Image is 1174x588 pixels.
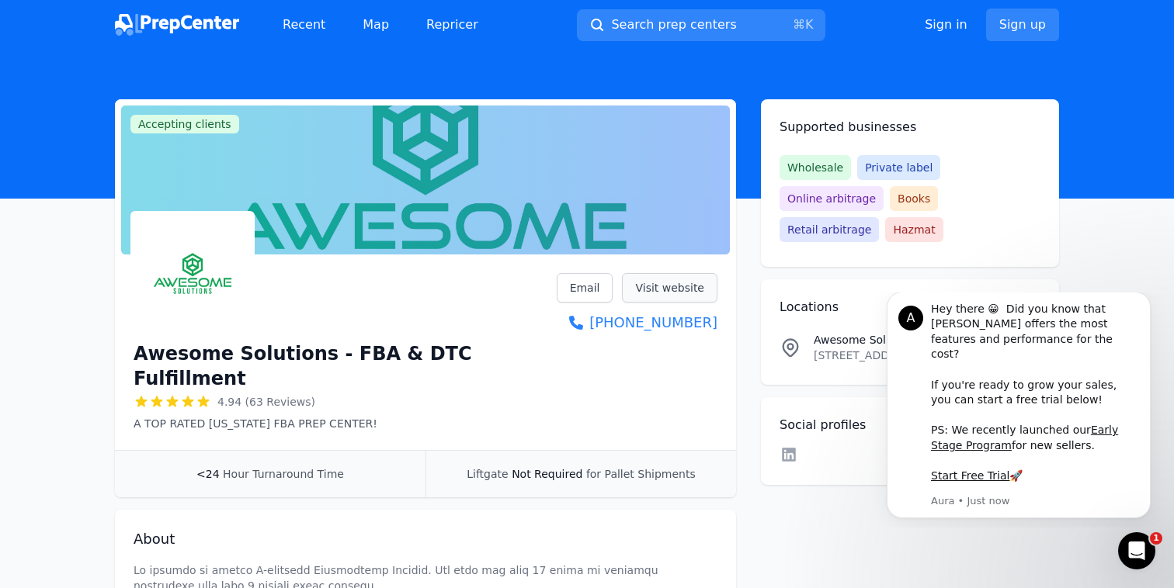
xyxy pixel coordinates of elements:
[780,118,1040,137] h2: Supported businesses
[863,292,1174,527] iframe: Intercom notifications message
[68,9,276,199] div: Message content
[986,9,1059,41] a: Sign up
[622,273,717,303] a: Visit website
[780,155,851,180] span: Wholesale
[134,416,557,431] p: A TOP RATED [US_STATE] FBA PREP CENTER!
[814,348,985,363] p: [STREET_ADDRESS][US_STATE]
[780,186,884,211] span: Online arbitrage
[134,214,252,332] img: Awesome Solutions - FBA & DTC Fulfillment
[217,394,315,410] span: 4.94 (63 Reviews)
[793,17,805,32] kbd: ⌘
[350,9,401,40] a: Map
[925,16,967,34] a: Sign in
[467,468,508,480] span: Liftgate
[611,16,736,34] span: Search prep centers
[780,416,1040,434] h2: Social profiles
[805,17,814,32] kbd: K
[134,341,557,391] h1: Awesome Solutions - FBA & DTC Fulfillment
[586,468,696,480] span: for Pallet Shipments
[885,217,943,242] span: Hazmat
[557,273,613,303] a: Email
[1118,532,1155,569] iframe: Intercom live chat
[196,468,220,480] span: <24
[780,217,879,242] span: Retail arbitrage
[557,312,717,334] a: [PHONE_NUMBER]
[857,155,940,180] span: Private label
[780,298,1040,316] h2: Locations
[270,9,338,40] a: Recent
[130,115,239,133] span: Accepting clients
[134,528,717,550] h2: About
[414,9,491,40] a: Repricer
[577,9,825,41] button: Search prep centers⌘K
[512,468,582,480] span: Not Required
[35,13,60,38] div: Profile image for Aura
[68,9,276,192] div: Hey there 😀 Did you know that [PERSON_NAME] offers the most features and performance for the cost...
[68,177,146,189] a: Start Free Trial
[890,186,938,211] span: Books
[1150,532,1162,545] span: 1
[115,14,239,36] img: PrepCenter
[146,177,159,189] b: 🚀
[68,202,276,216] p: Message from Aura, sent Just now
[814,332,985,348] p: Awesome Solutions - FBA & DTC Fulfillment Location
[223,468,344,480] span: Hour Turnaround Time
